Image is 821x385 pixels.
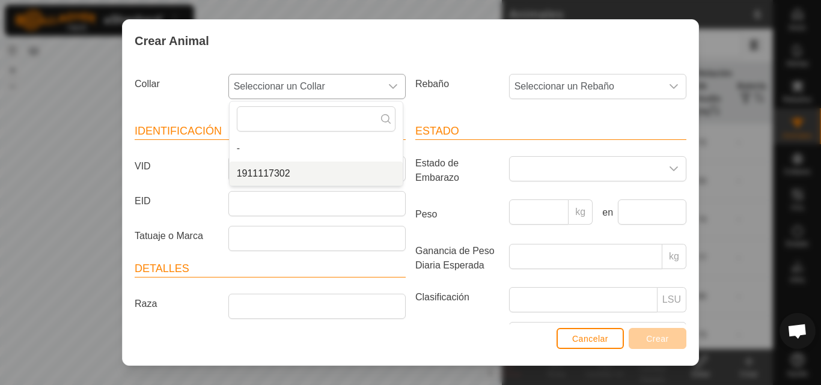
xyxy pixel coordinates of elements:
label: Tatuaje o Marca [130,226,224,246]
li: - [230,136,403,160]
label: EID [130,191,224,211]
li: 1911117302 [230,162,403,186]
label: Ganancia de Peso Diaria Esperada [410,244,504,273]
label: Estado de Embarazo [410,156,504,185]
span: Crear [646,334,669,344]
p-inputgroup-addon: kg [662,244,686,269]
ul: Option List [230,136,403,186]
div: dropdown trigger [662,74,686,99]
button: Cancelar [557,328,624,349]
header: Estado [415,123,686,140]
label: VID [130,156,224,177]
span: Cancelar [572,334,608,344]
p-inputgroup-addon: kg [569,199,593,225]
label: Collar [130,74,224,94]
header: Detalles [135,261,406,277]
label: Rebaño [410,74,504,94]
span: Seleccionar un Collar [229,74,381,99]
span: 1911117302 [237,166,290,181]
label: Clasificación [410,287,504,308]
label: en [597,205,613,220]
div: dropdown trigger [381,74,405,99]
button: Crear [629,328,686,349]
header: Identificación [135,123,406,140]
span: Seleccionar un Rebaño [510,74,662,99]
span: - [237,141,240,156]
span: Crear Animal [135,32,209,50]
div: dropdown trigger [662,157,686,181]
div: Chat abierto [780,313,816,349]
label: Peso [410,199,504,229]
label: Raza [130,294,224,314]
p-inputgroup-addon: LSU [658,287,686,312]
